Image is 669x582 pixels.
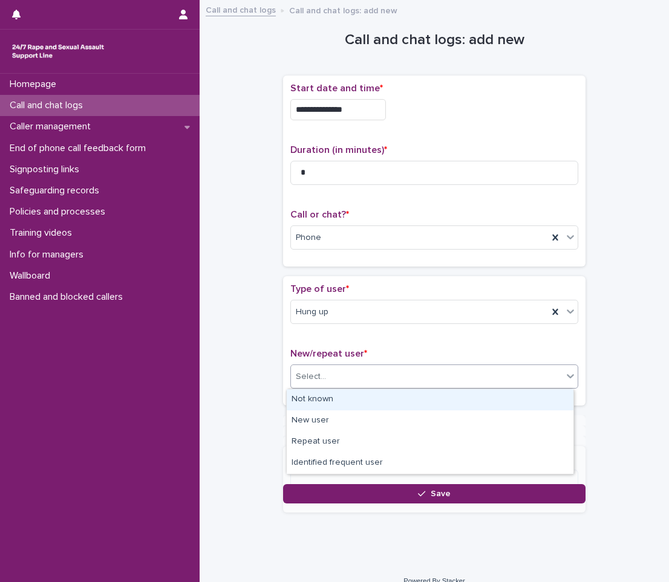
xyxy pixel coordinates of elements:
[287,410,573,432] div: New user
[5,121,100,132] p: Caller management
[290,349,367,358] span: New/repeat user
[5,270,60,282] p: Wallboard
[5,206,115,218] p: Policies and processes
[287,453,573,474] div: Identified frequent user
[5,164,89,175] p: Signposting links
[5,291,132,303] p: Banned and blocked callers
[10,39,106,63] img: rhQMoQhaT3yELyF149Cw
[5,100,93,111] p: Call and chat logs
[431,490,451,498] span: Save
[289,3,397,16] p: Call and chat logs: add new
[296,370,326,383] div: Select...
[5,185,109,196] p: Safeguarding records
[287,389,573,410] div: Not known
[296,306,328,318] span: Hung up
[287,432,573,453] div: Repeat user
[206,2,276,16] a: Call and chat logs
[283,484,586,503] button: Save
[283,31,586,49] h1: Call and chat logs: add new
[290,145,387,155] span: Duration (in minutes)
[5,227,82,239] p: Training videos
[5,79,66,90] p: Homepage
[290,210,349,219] span: Call or chat?
[5,249,93,260] p: Info for managers
[5,143,155,154] p: End of phone call feedback form
[296,231,321,244] span: Phone
[290,83,383,93] span: Start date and time
[290,284,349,294] span: Type of user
